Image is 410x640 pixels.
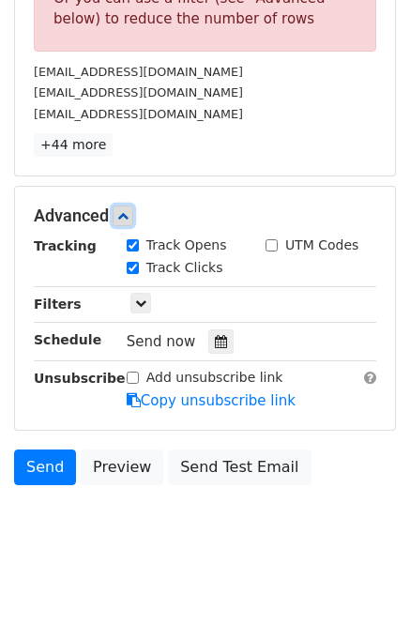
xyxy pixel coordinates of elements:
label: UTM Codes [285,236,358,255]
a: +44 more [34,133,113,157]
strong: Schedule [34,332,101,347]
a: Preview [81,450,163,485]
label: Track Clicks [146,258,223,278]
a: Send Test Email [168,450,311,485]
span: Send now [127,333,196,350]
a: Send [14,450,76,485]
iframe: Chat Widget [316,550,410,640]
small: [EMAIL_ADDRESS][DOMAIN_NAME] [34,65,243,79]
label: Track Opens [146,236,227,255]
small: [EMAIL_ADDRESS][DOMAIN_NAME] [34,107,243,121]
strong: Unsubscribe [34,371,126,386]
small: [EMAIL_ADDRESS][DOMAIN_NAME] [34,85,243,99]
h5: Advanced [34,206,376,226]
a: Copy unsubscribe link [127,392,296,409]
strong: Filters [34,297,82,312]
strong: Tracking [34,238,97,253]
label: Add unsubscribe link [146,368,283,388]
